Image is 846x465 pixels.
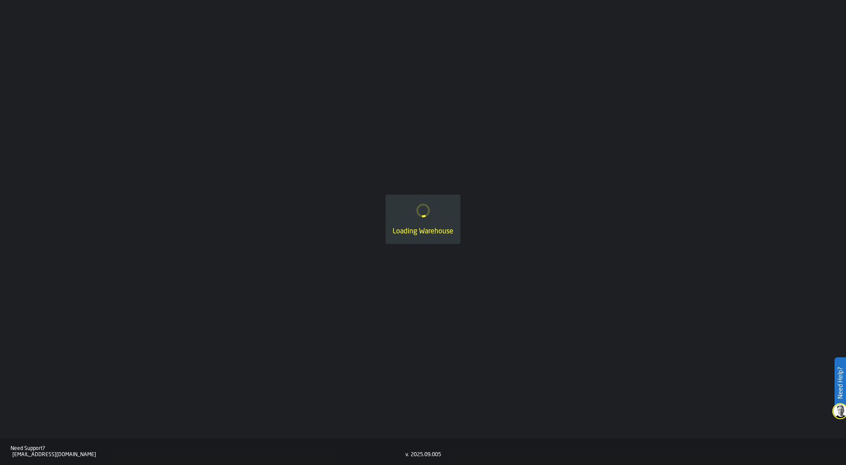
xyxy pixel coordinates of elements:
[405,452,409,458] div: v.
[11,446,405,452] div: Need Support?
[12,452,405,458] div: [EMAIL_ADDRESS][DOMAIN_NAME]
[411,452,441,458] div: 2025.09.005
[11,446,405,458] a: Need Support?[EMAIL_ADDRESS][DOMAIN_NAME]
[393,226,453,237] div: Loading Warehouse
